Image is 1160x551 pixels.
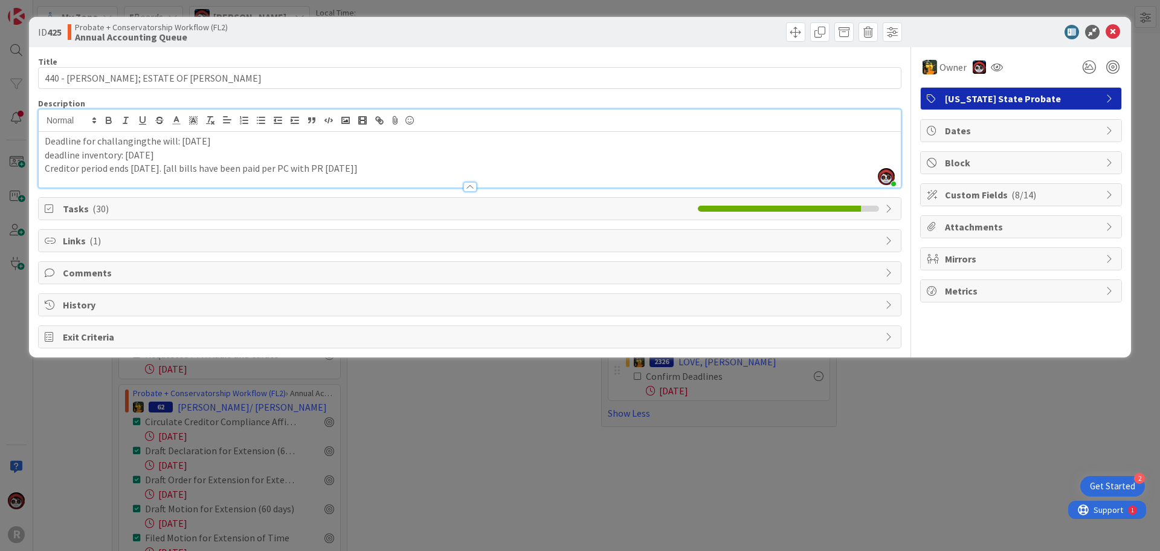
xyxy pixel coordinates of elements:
[878,168,895,185] img: efyPljKj6gaW2F5hrzZcLlhqqXRxmi01.png
[38,67,901,89] input: type card name here...
[63,298,879,312] span: History
[945,123,1100,138] span: Dates
[939,60,967,74] span: Owner
[92,203,109,215] span: ( 30 )
[945,284,1100,298] span: Metrics
[945,91,1100,106] span: [US_STATE] State Probate
[1090,480,1135,492] div: Get Started
[923,60,937,74] img: MR
[89,235,101,247] span: ( 1 )
[47,26,62,38] b: 425
[63,266,879,280] span: Comments
[1011,189,1036,201] span: ( 8/14 )
[1134,473,1145,484] div: 2
[38,98,85,109] span: Description
[25,2,55,16] span: Support
[45,134,895,148] p: Deadline for challangingthe will: [DATE]
[63,5,66,15] div: 1
[63,233,879,248] span: Links
[945,252,1100,266] span: Mirrors
[75,32,228,42] b: Annual Accounting Queue
[75,22,228,32] span: Probate + Conservatorship Workflow (FL2)
[1080,476,1145,497] div: Open Get Started checklist, remaining modules: 2
[945,187,1100,202] span: Custom Fields
[63,330,879,344] span: Exit Criteria
[973,60,986,74] img: JS
[945,220,1100,234] span: Attachments
[38,25,62,39] span: ID
[45,148,895,162] p: deadline inventory: [DATE]
[38,56,57,67] label: Title
[45,161,895,175] p: Creditor period ends [DATE]. [all bills have been paid per PC with PR [DATE]]
[945,155,1100,170] span: Block
[63,201,692,216] span: Tasks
